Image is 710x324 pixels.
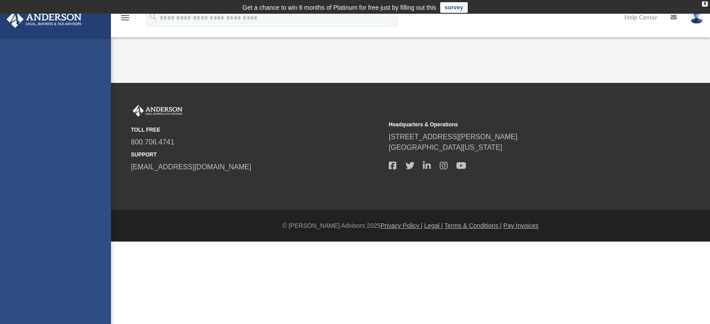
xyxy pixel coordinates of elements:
a: [GEOGRAPHIC_DATA][US_STATE] [389,144,502,151]
small: TOLL FREE [131,126,383,134]
a: survey [440,2,468,13]
img: Anderson Advisors Platinum Portal [4,11,84,28]
div: Get a chance to win 6 months of Platinum for free just by filling out this [242,2,436,13]
i: search [148,12,158,22]
a: [EMAIL_ADDRESS][DOMAIN_NAME] [131,163,251,171]
a: Pay Invoices [503,222,538,229]
small: Headquarters & Operations [389,121,640,129]
a: Legal | [424,222,443,229]
a: Privacy Policy | [381,222,423,229]
img: User Pic [690,11,703,24]
small: SUPPORT [131,151,383,159]
a: Terms & Conditions | [445,222,502,229]
a: 800.706.4741 [131,138,174,146]
a: menu [120,17,130,23]
div: close [702,1,708,7]
div: © [PERSON_NAME] Advisors 2025 [111,221,710,230]
i: menu [120,12,130,23]
img: Anderson Advisors Platinum Portal [131,105,184,117]
a: [STREET_ADDRESS][PERSON_NAME] [389,133,517,141]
